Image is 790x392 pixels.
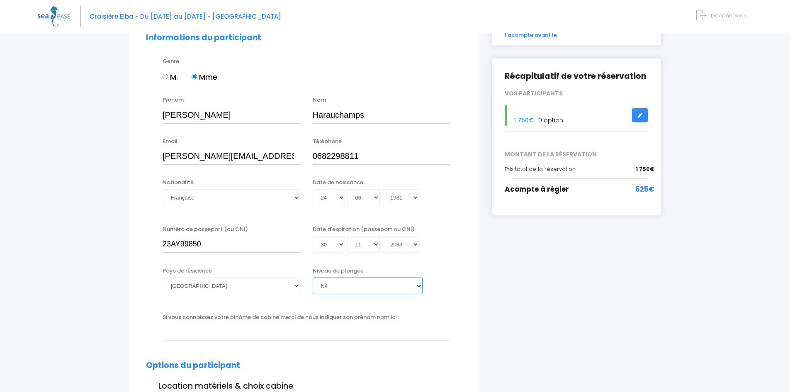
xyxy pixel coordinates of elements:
label: Date d'expiration (passeport ou CNI) [313,225,415,234]
label: Date de naissance [313,178,363,187]
span: Déconnexion [711,12,747,19]
h3: Location matériels & choix cabine [146,382,462,391]
label: M. [163,71,178,83]
label: Téléphone [313,137,342,146]
label: Mme [192,71,217,83]
span: MONTANT DE LA RÉSERVATION [498,150,654,159]
input: Mme [192,74,197,79]
h2: Options du participant [146,361,462,370]
div: - 0 option [498,105,654,126]
label: Genre [163,57,179,66]
div: VOS PARTICIPANTS [498,89,654,98]
label: Niveau de plongée [313,267,364,275]
label: Email [163,137,177,146]
h2: Récapitulatif de votre réservation [505,71,648,81]
span: 1 750€ [636,165,654,173]
label: Nom [313,96,326,104]
span: Acompte à régler [505,184,569,194]
span: Prix total de la réservation [505,165,576,173]
span: Croisière Elba - Du [DATE] au [DATE] - [GEOGRAPHIC_DATA] [90,12,281,21]
label: Prénom [163,96,184,104]
span: 1 750€ [514,116,534,124]
span: 525€ [635,184,654,195]
input: M. [163,74,168,79]
label: Pays de résidence [163,267,212,275]
label: Si vous connaissez votre binôme de cabine merci de nous indiquer son prénom nom ici : [163,313,399,321]
h2: Informations du participant [146,33,462,43]
label: Numéro de passeport (ou CNI) [163,225,248,234]
label: Nationalité [163,178,194,187]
